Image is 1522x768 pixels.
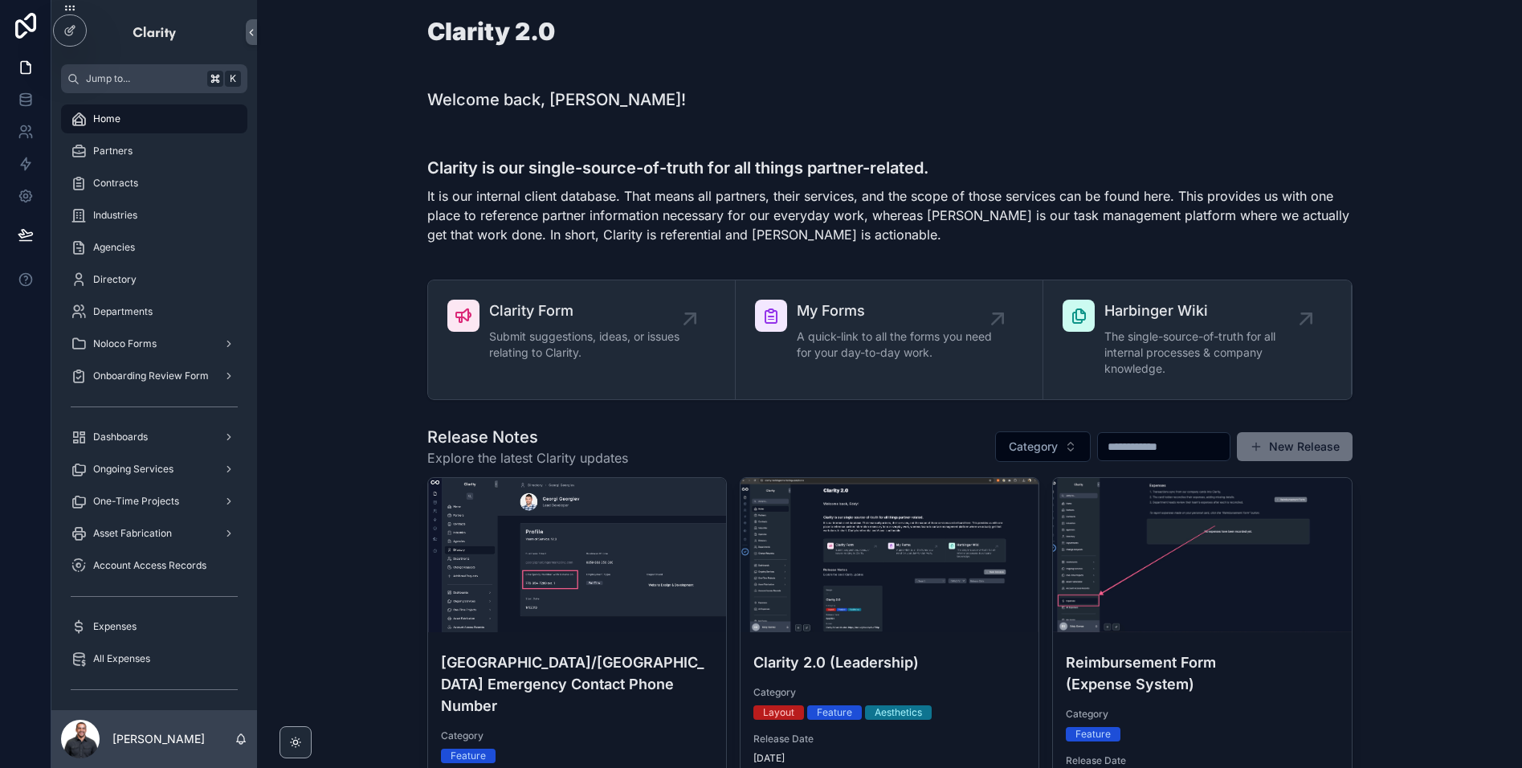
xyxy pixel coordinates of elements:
[489,329,690,361] span: Submit suggestions, ideas, or issues relating to Clarity.
[797,300,998,322] span: My Forms
[61,233,247,262] a: Agencies
[428,478,726,632] div: Georgi-Georgiev-—-Directory-Clarity-2.0-2024-12-16-at-10.28.43-AM.jpg
[61,297,247,326] a: Departments
[112,731,205,747] p: [PERSON_NAME]
[93,177,138,190] span: Contracts
[61,644,247,673] a: All Expenses
[451,749,486,763] div: Feature
[93,273,137,286] span: Directory
[427,426,628,448] h1: Release Notes
[995,431,1091,462] button: Select Button
[61,104,247,133] a: Home
[61,201,247,230] a: Industries
[226,72,239,85] span: K
[61,137,247,165] a: Partners
[1066,708,1338,721] span: Category
[1053,478,1351,632] div: Publish-Release-—-Release-Notes-Clarity-2.0-2024-06-05-at-3.31.01-PM.jpg
[427,88,686,111] h1: Welcome back, [PERSON_NAME]!
[61,265,247,294] a: Directory
[763,705,794,720] div: Layout
[93,559,206,572] span: Account Access Records
[86,72,201,85] span: Jump to...
[61,612,247,641] a: Expenses
[93,620,137,633] span: Expenses
[51,93,257,710] div: scrollable content
[1043,280,1351,399] a: Harbinger WikiThe single-source-of-truth for all internal processes & company knowledge.
[736,280,1043,399] a: My FormsA quick-link to all the forms you need for your day-to-day work.
[61,519,247,548] a: Asset Fabrication
[1075,727,1111,741] div: Feature
[817,705,852,720] div: Feature
[93,527,172,540] span: Asset Fabrication
[441,652,713,717] h4: [GEOGRAPHIC_DATA]/[GEOGRAPHIC_DATA] Emergency Contact Phone Number
[741,478,1038,632] div: Home-Clarity-2.0-2024-06-03-at-1.31.18-PM.jpg
[428,280,736,399] a: Clarity FormSubmit suggestions, ideas, or issues relating to Clarity.
[753,752,1026,765] span: [DATE]
[1104,329,1305,377] span: The single-source-of-truth for all internal processes & company knowledge.
[753,652,1026,673] h4: Clarity 2.0 (Leadership)
[93,652,150,665] span: All Expenses
[132,19,177,45] img: App logo
[1009,439,1058,455] span: Category
[61,64,247,93] button: Jump to...K
[93,337,157,350] span: Noloco Forms
[93,145,133,157] span: Partners
[93,241,135,254] span: Agencies
[61,362,247,390] a: Onboarding Review Form
[93,463,173,476] span: Ongoing Services
[61,487,247,516] a: One-Time Projects
[1104,300,1305,322] span: Harbinger Wiki
[93,495,179,508] span: One-Time Projects
[61,329,247,358] a: Noloco Forms
[61,455,247,484] a: Ongoing Services
[489,300,690,322] span: Clarity Form
[93,209,137,222] span: Industries
[93,431,148,443] span: Dashboards
[93,305,153,318] span: Departments
[1066,652,1338,695] h4: Reimbursement Form (Expense System)
[61,551,247,580] a: Account Access Records
[753,733,1026,746] span: Release Date
[61,423,247,451] a: Dashboards
[61,169,247,198] a: Contracts
[427,156,1353,180] h3: Clarity is our single-source-of-truth for all things partner-related.
[875,705,922,720] div: Aesthetics
[427,19,555,43] h1: Clarity 2.0
[93,370,209,382] span: Onboarding Review Form
[1237,432,1353,461] button: New Release
[797,329,998,361] span: A quick-link to all the forms you need for your day-to-day work.
[427,186,1353,244] p: It is our internal client database. That means all partners, their services, and the scope of tho...
[93,112,120,125] span: Home
[1066,754,1338,767] span: Release Date
[427,448,628,468] span: Explore the latest Clarity updates
[441,729,713,742] span: Category
[753,686,1026,699] span: Category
